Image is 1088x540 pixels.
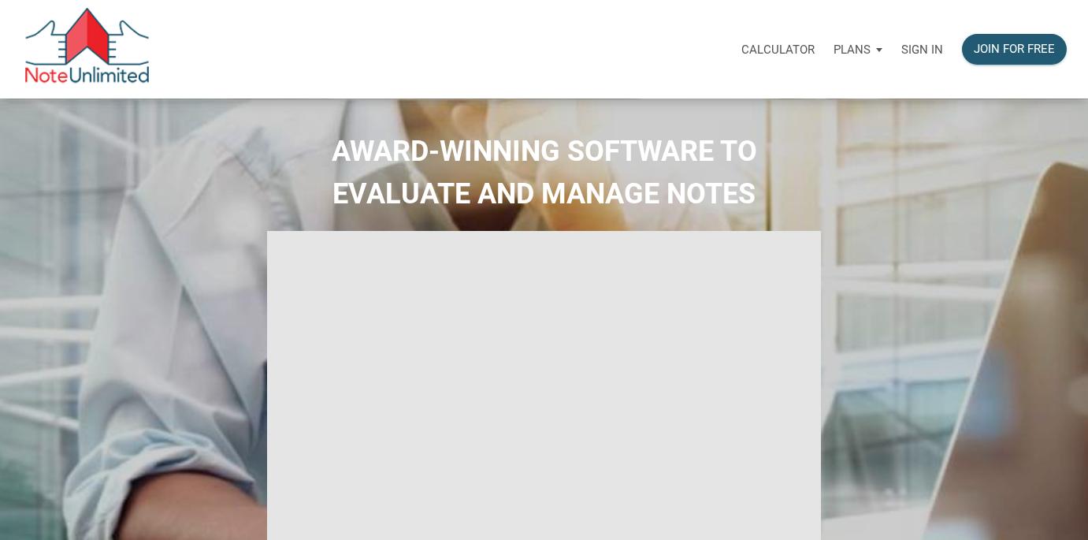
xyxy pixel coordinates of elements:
[12,130,1076,215] h2: AWARD-WINNING SOFTWARE TO EVALUATE AND MANAGE NOTES
[892,24,952,74] a: Sign in
[962,34,1067,65] button: Join for free
[901,43,943,57] p: Sign in
[732,24,824,74] a: Calculator
[952,24,1076,74] a: Join for free
[974,40,1055,58] div: Join for free
[824,24,892,74] a: Plans
[741,43,815,57] p: Calculator
[834,43,871,57] p: Plans
[824,26,892,73] button: Plans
